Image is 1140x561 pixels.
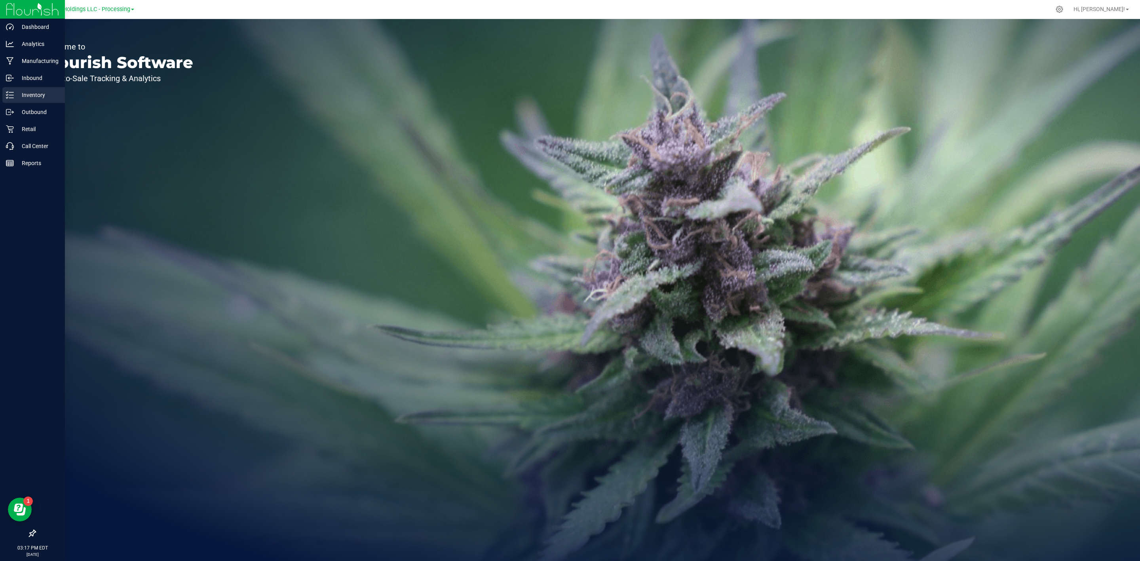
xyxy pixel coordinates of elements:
[14,56,61,66] p: Manufacturing
[6,74,14,82] inline-svg: Inbound
[6,142,14,150] inline-svg: Call Center
[6,125,14,133] inline-svg: Retail
[14,107,61,117] p: Outbound
[8,498,32,521] iframe: Resource center
[14,141,61,151] p: Call Center
[43,43,193,51] p: Welcome to
[4,551,61,557] p: [DATE]
[14,124,61,134] p: Retail
[23,496,33,506] iframe: Resource center unread badge
[14,22,61,32] p: Dashboard
[14,90,61,100] p: Inventory
[1073,6,1125,12] span: Hi, [PERSON_NAME]!
[27,6,130,13] span: Riviera Creek Holdings LLC - Processing
[6,91,14,99] inline-svg: Inventory
[1054,6,1064,13] div: Manage settings
[6,40,14,48] inline-svg: Analytics
[6,108,14,116] inline-svg: Outbound
[14,39,61,49] p: Analytics
[6,23,14,31] inline-svg: Dashboard
[14,73,61,83] p: Inbound
[6,159,14,167] inline-svg: Reports
[4,544,61,551] p: 03:17 PM EDT
[6,57,14,65] inline-svg: Manufacturing
[43,55,193,70] p: Flourish Software
[43,74,193,82] p: Seed-to-Sale Tracking & Analytics
[14,158,61,168] p: Reports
